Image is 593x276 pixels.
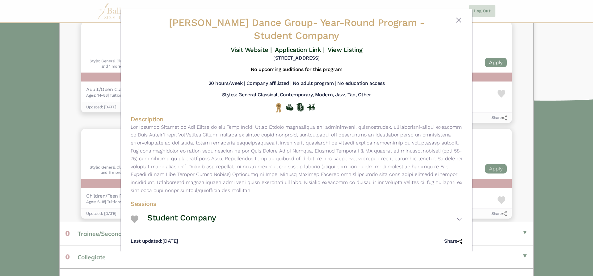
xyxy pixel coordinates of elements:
[208,80,245,87] h5: 20 hours/week |
[131,115,462,123] h4: Description
[320,17,424,28] span: Year-Round Program -
[455,16,462,24] button: Close
[328,46,362,53] a: View Listing
[246,80,292,87] h5: Company affiliated |
[147,210,462,228] button: Student Company
[273,55,319,61] h5: [STREET_ADDRESS]
[275,46,324,53] a: Application Link |
[337,80,385,87] h5: No education access
[307,103,315,111] img: In Person
[158,16,435,42] h2: - Student Company
[131,123,462,194] p: Lor Ipsumdo Sitamet co Adi Elitse do eiu Temp Incidi Utlab Etdolo magnaaliqua eni adminimveni, qu...
[231,46,272,53] a: Visit Website |
[444,238,462,245] h5: Share
[147,213,216,223] h3: Student Company
[169,17,313,28] span: [PERSON_NAME] Dance Group
[131,215,138,223] img: Heart
[251,66,343,73] h5: No upcoming auditions for this program
[131,238,178,245] h5: [DATE]
[286,104,293,111] img: Offers Financial Aid
[293,80,336,87] h5: No adult program |
[222,92,371,98] h5: Styles: General Classical, Contemporary, Modern, Jazz, Tap, Other
[296,103,304,111] img: Offers Scholarship
[275,103,283,112] img: National
[131,238,162,244] span: Last updated:
[131,200,462,208] h4: Sessions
